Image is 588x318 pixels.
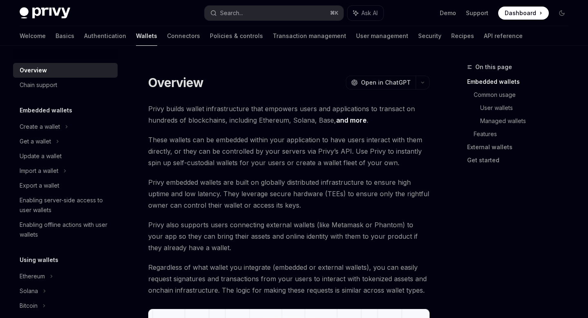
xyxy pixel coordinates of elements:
a: Basics [56,26,74,46]
div: Search... [220,8,243,18]
a: Update a wallet [13,149,118,163]
span: These wallets can be embedded within your application to have users interact with them directly, ... [148,134,430,168]
a: Chain support [13,78,118,92]
div: Export a wallet [20,181,59,190]
span: Open in ChatGPT [361,78,411,87]
button: Open in ChatGPT [346,76,416,90]
div: Bitcoin [20,301,38,311]
a: Export a wallet [13,178,118,193]
a: Get started [467,154,575,167]
a: Transaction management [273,26,346,46]
span: Ask AI [361,9,378,17]
h5: Embedded wallets [20,105,72,115]
a: Enabling offline actions with user wallets [13,217,118,242]
div: Create a wallet [20,122,60,132]
span: Privy builds wallet infrastructure that empowers users and applications to transact on hundreds o... [148,103,430,126]
img: dark logo [20,7,70,19]
span: ⌘ K [330,10,339,16]
a: Policies & controls [210,26,263,46]
a: and more [336,116,367,125]
a: Connectors [167,26,200,46]
a: User wallets [480,101,575,114]
span: Regardless of what wallet you integrate (embedded or external wallets), you can easily request si... [148,262,430,296]
a: Common usage [474,88,575,101]
span: Privy embedded wallets are built on globally distributed infrastructure to ensure high uptime and... [148,177,430,211]
button: Search...⌘K [205,6,343,20]
div: Chain support [20,80,57,90]
div: Overview [20,65,47,75]
a: Embedded wallets [467,75,575,88]
a: Welcome [20,26,46,46]
div: Update a wallet [20,151,62,161]
button: Toggle dark mode [555,7,568,20]
h1: Overview [148,75,203,90]
button: Ask AI [347,6,383,20]
a: Support [466,9,488,17]
div: Enabling offline actions with user wallets [20,220,113,240]
a: Managed wallets [480,114,575,128]
a: Dashboard [498,7,549,20]
span: Privy also supports users connecting external wallets (like Metamask or Phantom) to your app so t... [148,219,430,253]
h5: Using wallets [20,255,58,265]
span: On this page [475,62,512,72]
a: Recipes [451,26,474,46]
span: Dashboard [505,9,536,17]
a: Wallets [136,26,157,46]
a: Demo [440,9,456,17]
div: Ethereum [20,271,45,281]
div: Get a wallet [20,137,51,146]
a: Security [418,26,441,46]
a: Authentication [84,26,126,46]
a: Enabling server-side access to user wallets [13,193,118,217]
a: API reference [484,26,523,46]
a: External wallets [467,141,575,154]
div: Enabling server-side access to user wallets [20,195,113,215]
a: User management [356,26,408,46]
div: Import a wallet [20,166,58,176]
a: Overview [13,63,118,78]
a: Features [474,128,575,141]
div: Solana [20,286,38,296]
